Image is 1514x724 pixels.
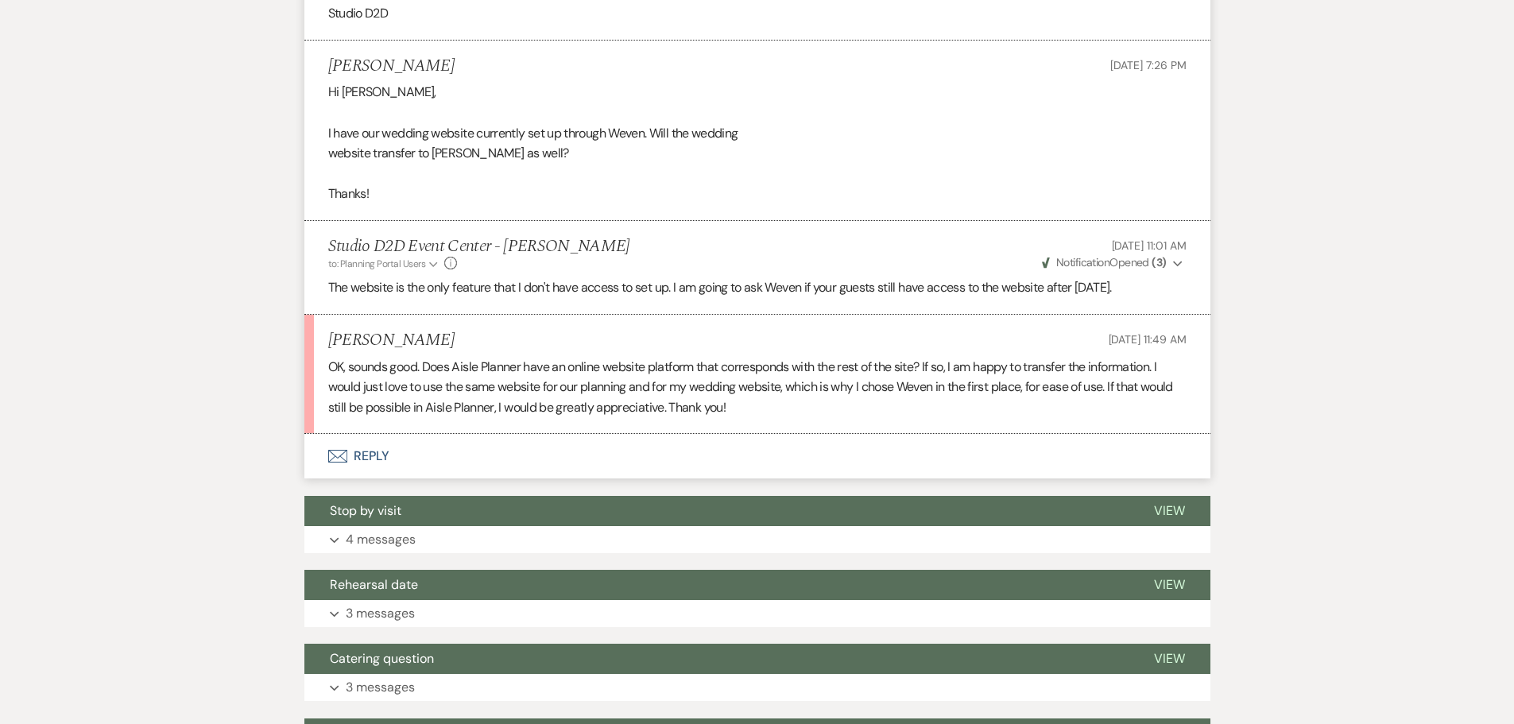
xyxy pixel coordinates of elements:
span: Rehearsal date [330,576,418,593]
button: Stop by visit [304,496,1129,526]
button: Rehearsal date [304,570,1129,600]
p: 3 messages [346,603,415,624]
p: Studio D2D [328,3,1187,24]
h5: [PERSON_NAME] [328,56,455,76]
strong: ( 3 ) [1152,255,1166,269]
p: OK, sounds good. Does Aisle Planner have an online website platform that corresponds with the res... [328,357,1187,418]
button: to: Planning Portal Users [328,257,441,271]
p: 3 messages [346,677,415,698]
button: 3 messages [304,674,1210,701]
button: View [1129,644,1210,674]
button: 4 messages [304,526,1210,553]
span: View [1154,502,1185,519]
span: View [1154,650,1185,667]
button: NotificationOpened (3) [1040,254,1187,271]
button: 3 messages [304,600,1210,627]
div: Hi [PERSON_NAME], I have our wedding website currently set up through Weven. Will the wedding web... [328,82,1187,204]
span: Catering question [330,650,434,667]
span: [DATE] 11:01 AM [1112,238,1187,253]
h5: [PERSON_NAME] [328,331,455,350]
span: Opened [1042,255,1167,269]
span: View [1154,576,1185,593]
span: Notification [1056,255,1109,269]
span: to: Planning Portal Users [328,257,426,270]
button: View [1129,496,1210,526]
button: View [1129,570,1210,600]
p: The website is the only feature that I don't have access to set up. I am going to ask Weven if yo... [328,277,1187,298]
span: [DATE] 11:49 AM [1109,332,1187,347]
h5: Studio D2D Event Center - [PERSON_NAME] [328,237,630,257]
p: 4 messages [346,529,416,550]
button: Catering question [304,644,1129,674]
button: Reply [304,434,1210,478]
span: [DATE] 7:26 PM [1110,58,1186,72]
span: Stop by visit [330,502,401,519]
